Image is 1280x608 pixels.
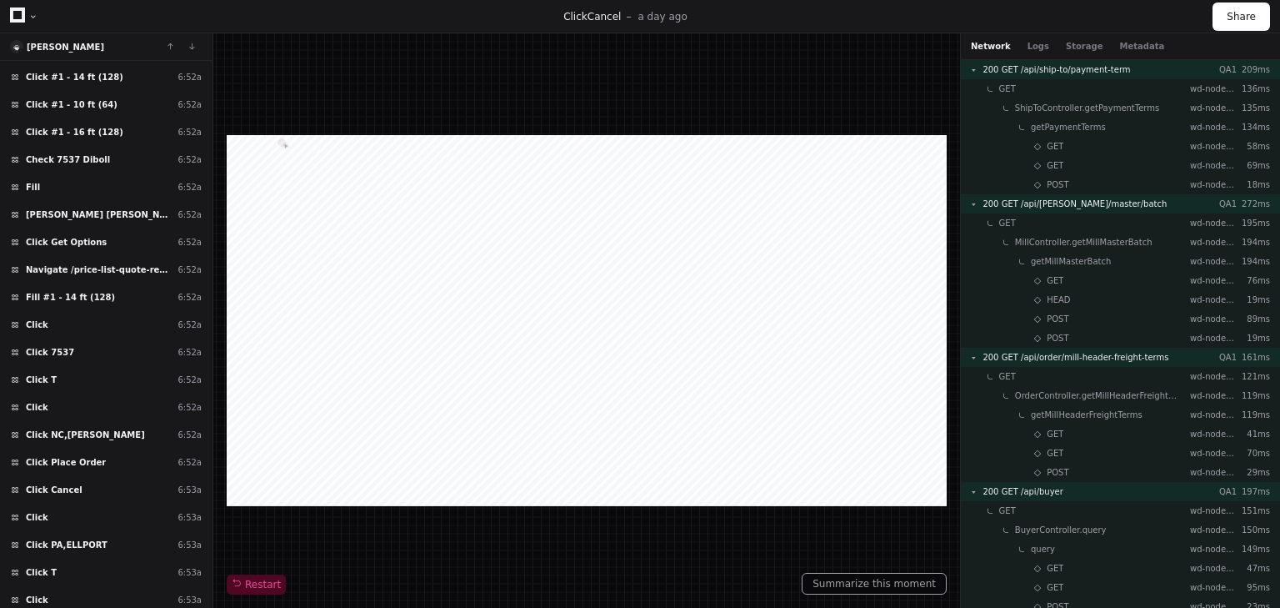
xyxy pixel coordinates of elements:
[1190,409,1237,421] p: wd-node-qa1
[26,566,57,579] span: Click T
[1047,159,1063,172] span: GET
[1237,428,1270,440] p: 41ms
[177,401,202,414] div: 6:52a
[1237,274,1270,287] p: 76ms
[177,71,202,83] div: 6:52a
[1047,140,1063,153] span: GET
[1190,274,1237,287] p: wd-node-qa1
[1190,198,1237,210] p: QA1
[1190,351,1237,364] p: QA1
[177,346,202,359] div: 6:52a
[802,573,947,595] button: Summarize this moment
[1047,313,1068,325] span: POST
[1237,83,1270,95] p: 136ms
[1047,447,1063,460] span: GET
[1237,178,1270,191] p: 18ms
[26,374,57,386] span: Click T
[1047,562,1063,575] span: GET
[177,511,202,524] div: 6:53a
[1190,236,1237,249] p: wd-node-qa1
[1031,255,1111,268] span: getMillMasterBatch
[1237,255,1270,268] p: 194ms
[26,319,51,331] span: Click ​
[1190,428,1237,440] p: wd-node-qa1
[1047,428,1063,440] span: GET
[1190,178,1237,191] p: wd-node-qa1
[26,236,107,249] span: Click Get Options
[177,153,202,166] div: 6:52a
[177,264,202,276] div: 6:52a
[1237,389,1270,402] p: 119ms
[177,181,202,193] div: 6:52a
[1237,351,1270,364] p: 161ms
[1237,466,1270,479] p: 29ms
[1212,3,1270,31] button: Share
[177,209,202,221] div: 6:52a
[1190,294,1237,306] p: wd-node-qa1
[1190,485,1237,498] p: QA1
[637,10,687,23] p: a day ago
[177,456,202,469] div: 6:52a
[12,42,22,53] img: 9.svg
[982,351,1168,364] span: 200 GET /api/order/mill-header-freight-terms
[1237,562,1270,575] p: 47ms
[227,575,286,595] button: Restart
[26,264,171,276] span: Navigate /price-list-quote-review
[26,401,51,414] span: Click ​
[563,11,587,23] span: Click
[232,578,281,591] span: Restart
[1237,332,1270,344] p: 19ms
[1190,562,1237,575] p: wd-node-qa1
[26,181,43,193] span: Fill ​
[1190,140,1237,153] p: wd-node-qa1
[177,566,202,579] div: 6:53a
[1119,40,1164,53] button: Metadata
[1190,524,1237,536] p: wd-node-qa1
[177,98,202,111] div: 6:52a
[1237,581,1270,594] p: 95ms
[1015,236,1152,249] span: MillController.getMillMasterBatch
[177,374,202,386] div: 6:52a
[1027,40,1049,53] button: Logs
[177,484,202,496] div: 6:53a
[1237,543,1270,555] p: 149ms
[1190,389,1237,402] p: wd-node-qa1
[26,153,110,166] span: Check 7537 Diboll
[1190,159,1237,172] p: wd-node-qa1
[999,505,1016,517] span: GET
[1190,543,1237,555] p: wd-node-qa1
[1190,83,1237,95] p: wd-node-qa1
[1237,524,1270,536] p: 150ms
[26,71,123,83] span: Click #1 - 14 ft (128)
[999,370,1016,383] span: GET
[1190,332,1237,344] p: wd-node-qa1
[1047,274,1063,287] span: GET
[1237,217,1270,229] p: 195ms
[1047,332,1068,344] span: POST
[1190,217,1237,229] p: wd-node-qa1
[1190,447,1237,460] p: wd-node-qa1
[1015,389,1177,402] span: OrderController.getMillHeaderFreightTerms
[1190,121,1237,133] p: wd-node-qa1
[1237,236,1270,249] p: 194ms
[1066,40,1102,53] button: Storage
[27,43,104,52] a: [PERSON_NAME]
[999,217,1016,229] span: GET
[1190,102,1237,114] p: wd-node-qa1
[177,539,202,551] div: 6:53a
[26,429,145,441] span: Click NC,[PERSON_NAME]
[1031,543,1055,555] span: query
[1015,524,1107,536] span: BuyerController.query
[26,291,115,304] span: Fill #1 - 14 ft (128)
[1237,159,1270,172] p: 69ms
[1190,313,1237,325] p: wd-node-qa1
[1237,370,1270,383] p: 121ms
[1237,294,1270,306] p: 19ms
[177,319,202,331] div: 6:52a
[177,429,202,441] div: 6:52a
[1190,255,1237,268] p: wd-node-qa1
[1237,447,1270,460] p: 70ms
[26,98,117,111] span: Click #1 - 10 ft (64)
[26,346,74,359] span: Click 7537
